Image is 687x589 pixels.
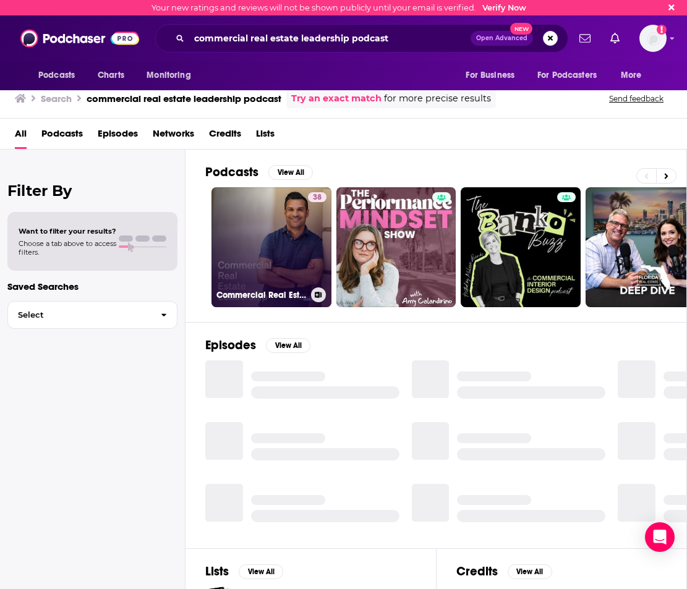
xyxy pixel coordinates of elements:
[216,290,306,300] h3: Commercial Real Estate Leadership (CRE Success)
[471,31,533,46] button: Open AdvancedNew
[605,93,667,104] button: Send feedback
[456,564,498,579] h2: Credits
[15,124,27,149] a: All
[41,124,83,149] a: Podcasts
[211,187,331,307] a: 38Commercial Real Estate Leadership (CRE Success)
[574,28,595,49] a: Show notifications dropdown
[209,124,241,149] a: Credits
[621,67,642,84] span: More
[313,192,322,204] span: 38
[205,337,310,353] a: EpisodesView All
[205,337,256,353] h2: Episodes
[189,28,471,48] input: Search podcasts, credits, & more...
[308,192,326,202] a: 38
[268,165,313,180] button: View All
[456,564,552,579] a: CreditsView All
[291,91,382,106] a: Try an exact match
[153,124,194,149] a: Networks
[98,124,138,149] a: Episodes
[482,3,526,12] a: Verify Now
[639,25,667,52] button: Show profile menu
[605,28,625,49] a: Show notifications dropdown
[205,564,283,579] a: ListsView All
[529,64,615,87] button: open menu
[90,64,132,87] a: Charts
[508,564,552,579] button: View All
[38,67,75,84] span: Podcasts
[657,25,667,35] svg: Email not verified
[205,164,313,180] a: PodcastsView All
[7,182,177,200] h2: Filter By
[639,25,667,52] img: User Profile
[30,64,91,87] button: open menu
[466,67,514,84] span: For Business
[266,338,310,353] button: View All
[7,301,177,329] button: Select
[239,564,283,579] button: View All
[510,23,532,35] span: New
[457,64,530,87] button: open menu
[19,227,116,235] span: Want to filter your results?
[205,164,258,180] h2: Podcasts
[41,93,72,104] h3: Search
[639,25,667,52] span: Logged in as charlottestone
[19,239,116,256] span: Choose a tab above to access filters.
[476,35,527,41] span: Open Advanced
[155,24,568,53] div: Search podcasts, credits, & more...
[384,91,491,106] span: for more precise results
[138,64,207,87] button: open menu
[98,67,124,84] span: Charts
[20,27,139,50] img: Podchaser - Follow, Share and Rate Podcasts
[537,67,597,84] span: For Podcasters
[151,3,526,12] div: Your new ratings and reviews will not be shown publicly until your email is verified.
[256,124,275,149] a: Lists
[205,564,229,579] h2: Lists
[8,311,151,319] span: Select
[147,67,190,84] span: Monitoring
[645,522,675,552] div: Open Intercom Messenger
[612,64,657,87] button: open menu
[7,281,177,292] p: Saved Searches
[87,93,281,104] h3: commercial real estate leadership podcast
